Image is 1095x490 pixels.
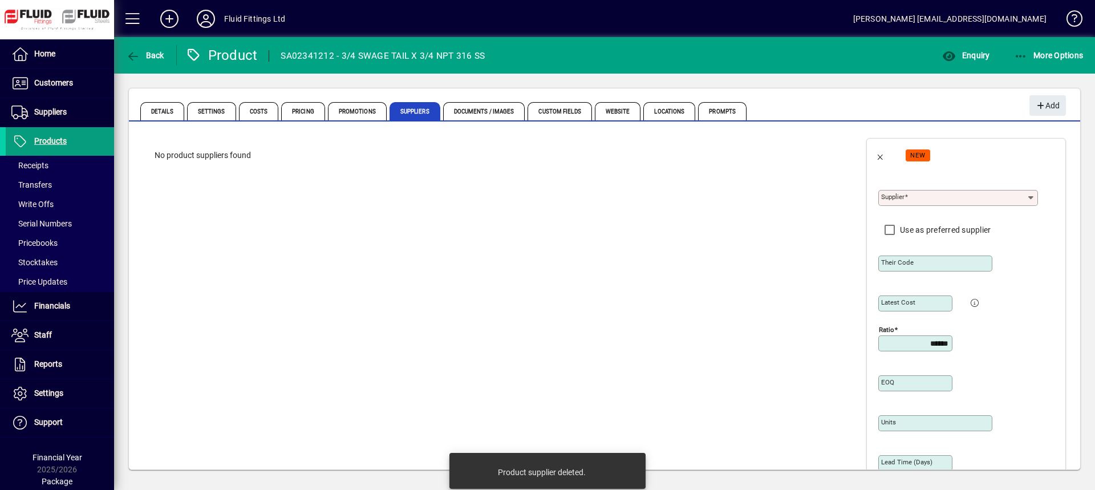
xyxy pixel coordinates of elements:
[1014,51,1084,60] span: More Options
[881,458,932,466] mat-label: Lead time (days)
[498,467,586,478] div: Product supplier deleted.
[6,156,114,175] a: Receipts
[1035,96,1060,115] span: Add
[6,350,114,379] a: Reports
[11,161,48,170] span: Receipts
[6,233,114,253] a: Pricebooks
[11,180,52,189] span: Transfers
[11,219,72,228] span: Serial Numbers
[34,136,67,145] span: Products
[6,69,114,98] a: Customers
[34,301,70,310] span: Financials
[34,359,62,368] span: Reports
[881,378,894,386] mat-label: EOQ
[239,102,279,120] span: Costs
[6,214,114,233] a: Serial Numbers
[140,102,184,120] span: Details
[6,292,114,321] a: Financials
[11,238,58,248] span: Pricebooks
[853,10,1047,28] div: [PERSON_NAME] [EMAIL_ADDRESS][DOMAIN_NAME]
[881,258,914,266] mat-label: Their code
[1029,95,1066,116] button: Add
[6,195,114,214] a: Write Offs
[881,193,905,201] mat-label: Supplier
[867,141,894,168] button: Back
[42,477,72,486] span: Package
[898,224,991,236] label: Use as preferred supplier
[6,40,114,68] a: Home
[34,78,73,87] span: Customers
[281,47,485,65] div: SA02341212 - 3/4 SWAGE TAIL X 3/4 NPT 316 SS
[114,45,177,66] app-page-header-button: Back
[123,45,167,66] button: Back
[443,102,525,120] span: Documents / Images
[143,138,846,173] div: No product suppliers found
[126,51,164,60] span: Back
[224,10,285,28] div: Fluid Fittings Ltd
[11,277,67,286] span: Price Updates
[34,418,63,427] span: Support
[151,9,188,29] button: Add
[881,418,896,426] mat-label: Units
[942,51,989,60] span: Enquiry
[595,102,641,120] span: Website
[6,98,114,127] a: Suppliers
[11,258,58,267] span: Stocktakes
[1011,45,1086,66] button: More Options
[881,298,915,306] mat-label: Latest cost
[879,326,894,334] mat-label: Ratio
[328,102,387,120] span: Promotions
[528,102,591,120] span: Custom Fields
[34,388,63,398] span: Settings
[34,49,55,58] span: Home
[33,453,82,462] span: Financial Year
[6,321,114,350] a: Staff
[6,175,114,195] a: Transfers
[6,253,114,272] a: Stocktakes
[281,102,325,120] span: Pricing
[390,102,440,120] span: Suppliers
[187,102,236,120] span: Settings
[698,102,747,120] span: Prompts
[185,46,258,64] div: Product
[188,9,224,29] button: Profile
[6,272,114,291] a: Price Updates
[6,379,114,408] a: Settings
[939,45,992,66] button: Enquiry
[910,152,926,159] span: NEW
[643,102,695,120] span: Locations
[1058,2,1081,39] a: Knowledge Base
[11,200,54,209] span: Write Offs
[6,408,114,437] a: Support
[34,330,52,339] span: Staff
[34,107,67,116] span: Suppliers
